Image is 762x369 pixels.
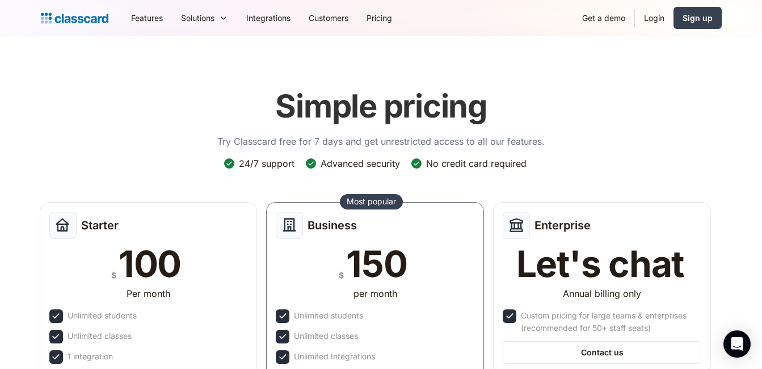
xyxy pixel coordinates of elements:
[217,135,545,148] p: Try Classcard free for 7 days and get unrestricted access to all our features.
[237,5,300,31] a: Integrations
[321,157,400,170] div: Advanced security
[300,5,357,31] a: Customers
[119,246,181,282] div: 100
[127,287,170,300] div: Per month
[357,5,401,31] a: Pricing
[294,309,363,322] div: Unlimited students
[347,196,396,207] div: Most popular
[673,7,722,29] a: Sign up
[339,268,344,282] div: $
[563,287,641,300] div: Annual billing only
[503,341,701,364] a: Contact us
[426,157,527,170] div: No credit card required
[68,330,132,342] div: Unlimited classes
[239,157,294,170] div: 24/7 support
[353,287,397,300] div: per month
[181,12,214,24] div: Solutions
[172,5,237,31] div: Solutions
[111,268,116,282] div: $
[635,5,673,31] a: Login
[81,219,119,232] h2: Starter
[68,309,137,322] div: Unlimited students
[122,5,172,31] a: Features
[294,350,375,363] div: Unlimited Integrations
[294,330,358,342] div: Unlimited classes
[275,87,487,125] h1: Simple pricing
[534,219,591,232] h2: Enterprise
[723,330,751,358] div: Open Intercom Messenger
[521,309,699,334] div: Custom pricing for large teams & enterprises (recommended for 50+ staff seats)
[68,350,113,363] div: 1 integration
[308,219,357,232] h2: Business
[516,246,684,282] div: Let's chat
[573,5,634,31] a: Get a demo
[683,12,713,24] div: Sign up
[41,10,108,26] a: Logo
[346,246,407,282] div: 150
